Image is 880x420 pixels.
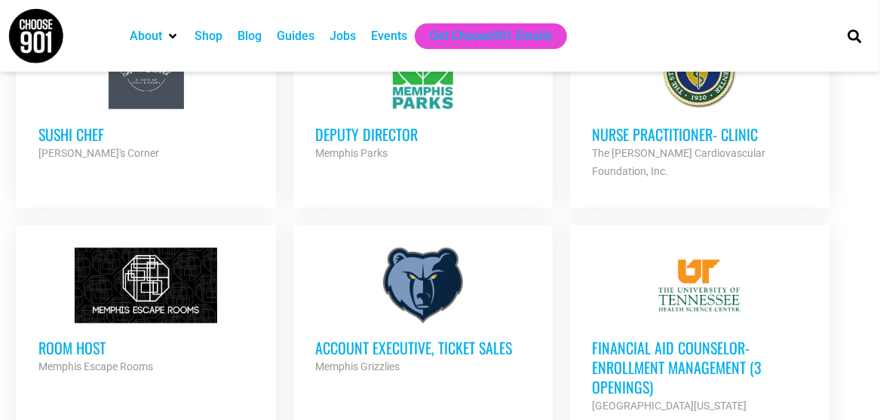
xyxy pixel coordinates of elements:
a: Room Host Memphis Escape Rooms [16,225,275,399]
strong: The [PERSON_NAME] Cardiovascular Foundation, Inc. [593,147,766,177]
strong: [PERSON_NAME]'s Corner [38,147,159,159]
nav: Main nav [122,23,823,49]
a: About [130,27,162,45]
a: Account Executive, Ticket Sales Memphis Grizzlies [293,225,553,399]
strong: Memphis Parks [316,147,388,159]
div: Search [842,23,867,48]
a: Shop [195,27,222,45]
strong: [GEOGRAPHIC_DATA][US_STATE] [593,400,747,412]
h3: Room Host [38,339,253,358]
strong: Memphis Grizzlies [316,361,400,373]
a: Blog [238,27,262,45]
a: Events [371,27,407,45]
h3: Account Executive, Ticket Sales [316,339,530,358]
a: Jobs [330,27,356,45]
h3: Financial Aid Counselor-Enrollment Management (3 Openings) [593,339,807,397]
a: Nurse Practitioner- Clinic The [PERSON_NAME] Cardiovascular Foundation, Inc. [570,11,829,203]
h3: Sushi Chef [38,124,253,144]
strong: Memphis Escape Rooms [38,361,153,373]
a: Guides [277,27,314,45]
div: About [122,23,187,49]
h3: Nurse Practitioner- Clinic [593,124,807,144]
a: Get Choose901 Emails [430,27,552,45]
h3: Deputy Director [316,124,530,144]
a: Sushi Chef [PERSON_NAME]'s Corner [16,11,275,185]
a: Deputy Director Memphis Parks [293,11,553,185]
